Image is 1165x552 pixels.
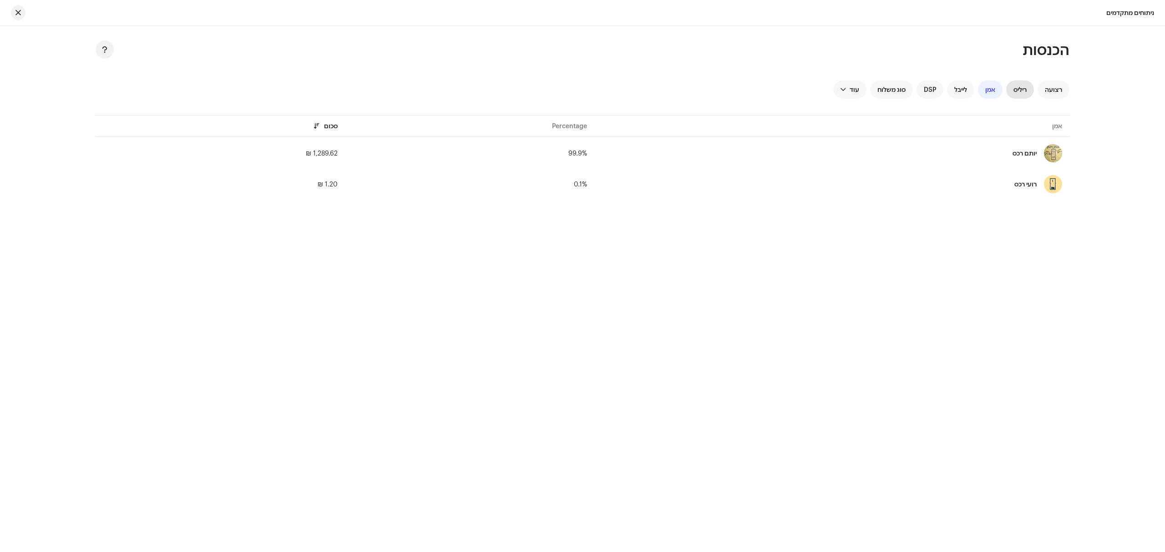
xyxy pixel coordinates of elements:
[924,86,936,93] span: DSP
[877,86,906,93] span: סוג משלוח
[574,181,587,187] span: 0.1%
[318,181,338,187] span: ‏1.20 ₪
[985,86,995,93] span: אמן
[850,86,859,93] div: עוד
[568,150,587,156] span: 99.9%
[306,150,338,156] span: ‏1,289.62 ₪
[954,86,967,93] span: לייבל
